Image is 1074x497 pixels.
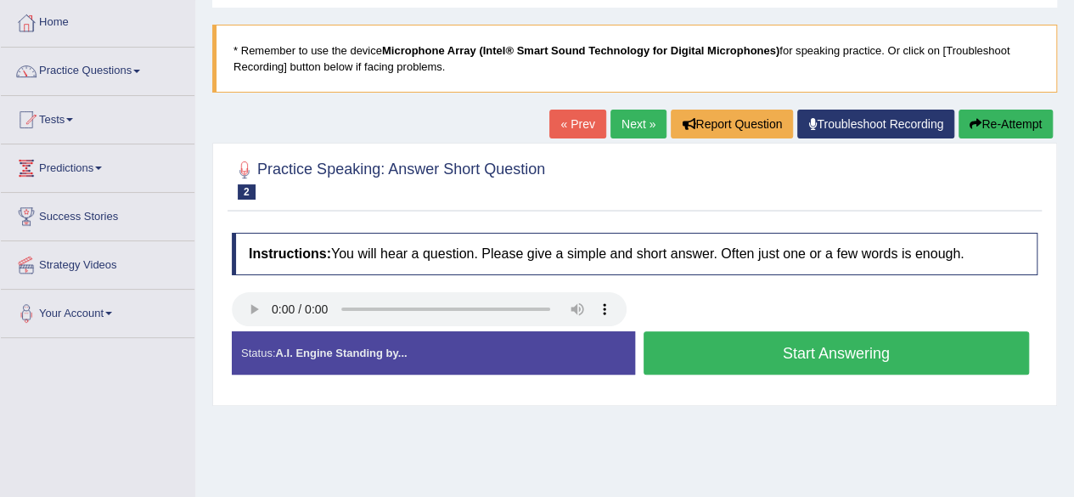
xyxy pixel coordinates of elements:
div: Status: [232,331,635,375]
a: Success Stories [1,193,194,235]
button: Report Question [671,110,793,138]
a: Predictions [1,144,194,187]
a: Your Account [1,290,194,332]
h2: Practice Speaking: Answer Short Question [232,157,545,200]
a: Next » [610,110,666,138]
a: Practice Questions [1,48,194,90]
button: Re-Attempt [959,110,1053,138]
strong: A.I. Engine Standing by... [275,347,407,359]
b: Microphone Array (Intel® Smart Sound Technology for Digital Microphones) [382,44,779,57]
button: Start Answering [644,331,1030,375]
blockquote: * Remember to use the device for speaking practice. Or click on [Troubleshoot Recording] button b... [212,25,1057,93]
h4: You will hear a question. Please give a simple and short answer. Often just one or a few words is... [232,233,1037,275]
a: Strategy Videos [1,241,194,284]
b: Instructions: [249,246,331,261]
a: Tests [1,96,194,138]
span: 2 [238,184,256,200]
a: Troubleshoot Recording [797,110,954,138]
a: « Prev [549,110,605,138]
